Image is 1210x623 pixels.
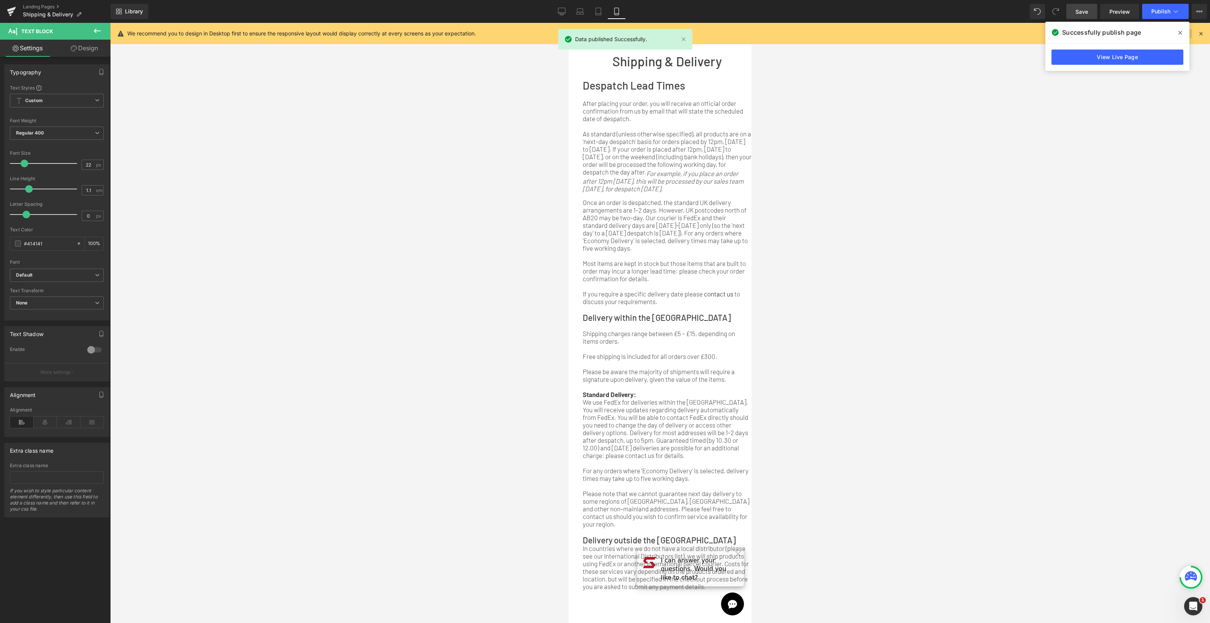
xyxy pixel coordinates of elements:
p: As standard (unless otherwise specified), all products are on a 'next-day despatch' basis for ord... [14,107,183,168]
span: Preview [1109,8,1130,16]
button: More settings [5,363,109,381]
strong: Standard Delivery: [14,368,69,375]
a: Laptop [571,4,589,19]
a: Landing Pages [23,4,111,10]
p: In countries where we do not have a local distributor (please see our International Distributors ... [14,522,183,567]
a: Tablet [589,4,607,19]
a: Preview [1100,4,1139,19]
div: Extra class name [10,463,104,468]
span: px [96,213,103,218]
div: Enable [10,346,80,354]
a: contact us [135,267,165,275]
span: em [96,188,103,193]
div: Extra class name [10,443,53,454]
div: Text Shadow [10,327,43,337]
a: View Live Page [1051,50,1183,65]
div: Font Size [10,151,104,156]
div: Text Transform [10,288,104,293]
p: If you require a specific delivery date please to discuss your requirements. [14,267,183,282]
div: Please be aware the majority of shipments will require a signature upon delivery, given the value... [14,345,183,360]
input: Color [24,239,73,248]
p: We use FedEx for deliveries within the [GEOGRAPHIC_DATA]. You will receive updates regarding deli... [14,360,183,436]
span: Data published Successfully. [575,35,647,43]
img: Stewart Golf [77,3,106,15]
span: 0 [174,4,181,11]
span: Successfully publish page [1062,28,1141,37]
p: We recommend you to design in Desktop first to ensure the responsive layout would display correct... [127,29,476,38]
div: Alignment [10,407,104,413]
div: Alignment [10,388,36,398]
h1: Shipping & Delivery [14,31,183,45]
i: For example, if you place an order after 12pm [DATE], this will be processed by our sales team [D... [14,147,175,170]
p: For any orders where 'Economy Delivery' is selected, delivery times may take up to five working d... [14,444,183,459]
b: None [16,300,28,306]
a: Desktop [553,4,571,19]
span: 1 [1200,597,1206,603]
a: 0 [168,4,177,15]
span: Shipping & Delivery [23,11,73,18]
div: Shipping charges range between £5 - £15, depending on items orders. [14,307,183,322]
span: Text Block [21,28,53,34]
div: If you wish to style particular content element differently, then use this field to add a class n... [10,488,104,517]
a: Design [57,40,112,57]
span: px [96,162,103,167]
p: Most items are kept in stock but those items that are built to order may incur a longer lead time... [14,237,183,259]
span: Save [1075,8,1088,16]
b: Custom [25,98,43,104]
p: After placing your order, you will receive an official order confirmation from us by email that w... [14,77,183,99]
button: More [1192,4,1207,19]
a: Mobile [607,4,626,19]
div: Text Color [10,227,104,232]
button: Undo [1030,4,1045,19]
span: Despatch Lead Times [14,56,117,69]
div: % [85,237,103,250]
iframe: Intercom live chat [1184,597,1202,615]
button: Publish [1142,4,1189,19]
button: Redo [1048,4,1063,19]
div: Letter Spacing [10,202,104,207]
h3: Delivery outside the [GEOGRAPHIC_DATA] [14,512,183,522]
span: Library [125,8,143,15]
h3: Delivery within the [GEOGRAPHIC_DATA] [14,290,183,299]
span: Once an order is despatched, the standard UK delivery arrangements are 1-2 days. However, UK post... [14,176,179,229]
div: Free shipping is included for all orders over £300. [14,330,183,337]
a: New Library [111,4,148,19]
div: Typography [10,65,41,75]
p: More settings [40,369,71,376]
div: Line Height [10,176,104,181]
p: Please note that we cannot guarantee next day delivery to some regions of [GEOGRAPHIC_DATA], [GEO... [14,459,183,505]
span: Publish [1151,8,1170,14]
div: Font [10,259,104,265]
div: Font Weight [10,118,104,123]
b: Regular 400 [16,130,44,136]
div: Text Styles [10,85,104,91]
i: Default [16,272,32,279]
